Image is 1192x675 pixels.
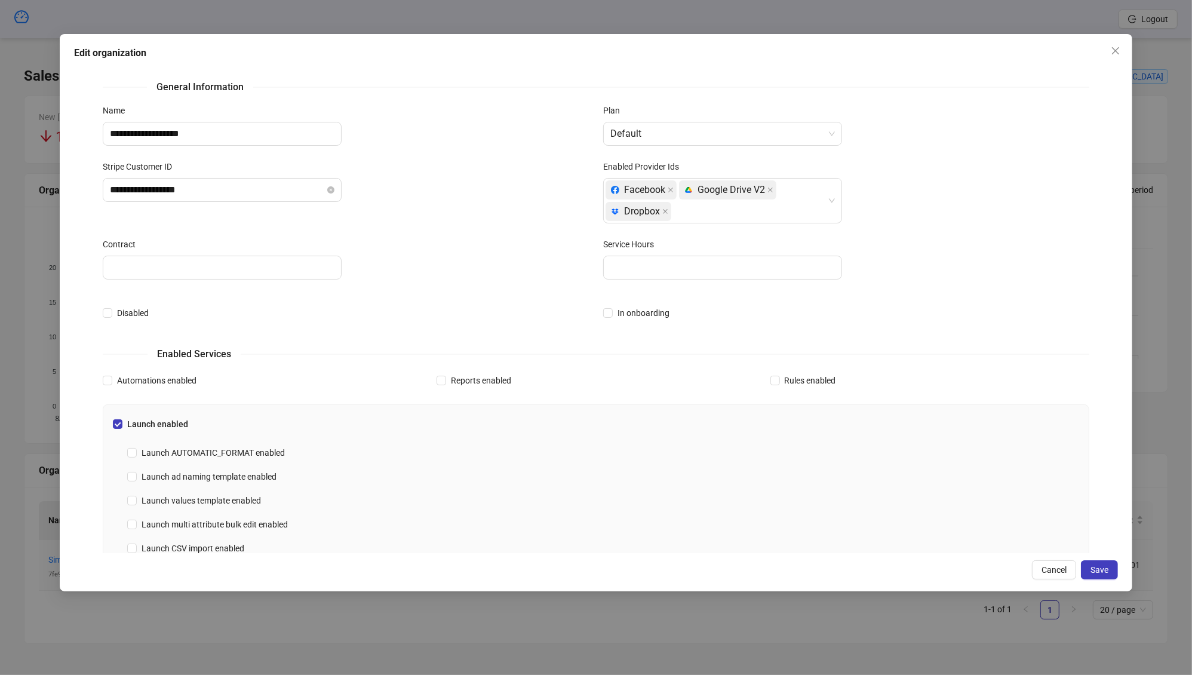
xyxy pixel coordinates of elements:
button: Save [1081,560,1118,579]
div: Edit organization [74,46,1118,60]
div: Google Drive V2 [684,181,765,199]
div: Dropbox [611,202,660,220]
span: Launch CSV import enabled [137,542,249,555]
label: Service Hours [603,238,662,251]
span: Launch multi attribute bulk edit enabled [137,518,293,531]
span: Launch values template enabled [137,494,266,507]
button: Cancel [1032,560,1076,579]
span: Launch ad naming template enabled [137,470,281,483]
span: Default [610,122,835,145]
input: Contract [103,256,342,280]
input: Service Hours [603,256,842,280]
span: In onboarding [613,306,674,320]
span: Launch enabled [122,418,193,431]
span: Enabled Services [148,346,241,361]
input: Stripe Customer ID [110,183,325,197]
label: Enabled Provider Ids [603,160,687,173]
span: Rules enabled [779,374,840,387]
span: Automations enabled [112,374,201,387]
div: Facebook [611,181,665,199]
span: close [662,208,668,214]
span: close [1111,46,1120,56]
span: Cancel [1042,564,1067,574]
span: Disabled [112,306,153,320]
span: close [668,187,674,193]
input: Name [103,122,342,146]
span: General Information [147,79,253,94]
span: Launch AUTOMATIC_FORMAT enabled [137,446,290,459]
span: Save [1090,564,1108,574]
label: Plan [603,104,628,117]
button: close-circle [327,186,334,194]
button: Close [1106,41,1125,60]
label: Name [103,104,133,117]
span: close [767,187,773,193]
label: Contract [103,238,143,251]
span: Reports enabled [446,374,516,387]
label: Stripe Customer ID [103,160,180,173]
